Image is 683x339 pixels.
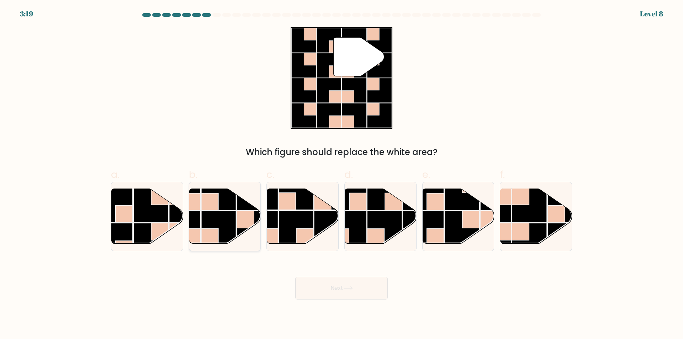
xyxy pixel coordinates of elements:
[266,168,274,181] span: c.
[500,168,505,181] span: f.
[111,168,120,181] span: a.
[344,168,353,181] span: d.
[640,9,663,19] div: Level 8
[334,37,384,76] g: "
[20,9,33,19] div: 3:19
[295,277,388,300] button: Next
[115,146,568,159] div: Which figure should replace the white area?
[422,168,430,181] span: e.
[189,168,197,181] span: b.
